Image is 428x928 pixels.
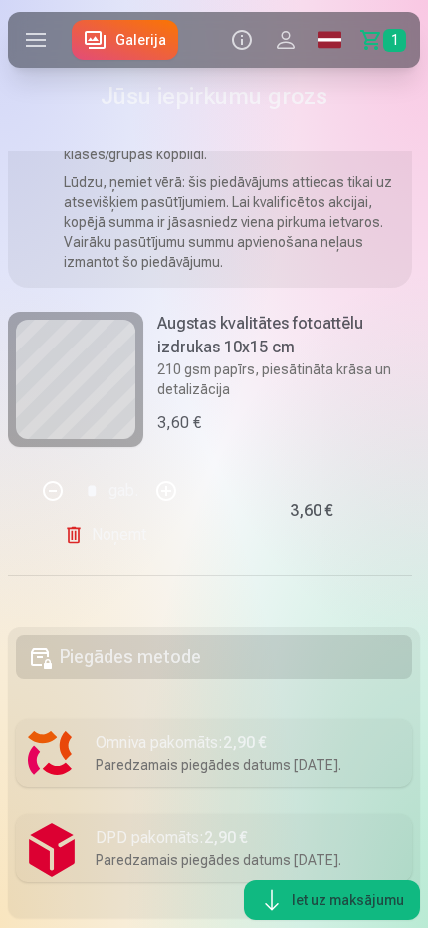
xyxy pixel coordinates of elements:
[157,411,201,435] div: 3,60 €
[16,635,412,679] h5: Piegādes metode
[72,20,178,60] a: Galerija
[264,12,308,68] button: Profils
[96,826,400,850] div: DPD pakomāts :
[223,733,267,752] b: 2,90 €
[383,29,406,52] span: 1
[204,828,248,847] b: 2,90 €
[351,12,420,68] a: Grozs1
[64,515,154,555] a: Noņemt
[244,880,420,920] button: Iet uz maksājumu
[64,172,396,272] p: Lūdzu, ņemiet vērā: šis piedāvājums attiecas tikai uz atsevišķiem pasūtījumiem. Lai kvalificētos ...
[8,80,420,112] h1: Jūsu iepirkumu grozs
[96,850,400,870] div: Paredzamais piegādes datums [DATE].
[96,755,400,775] div: Paredzamais piegādes datums [DATE].
[157,359,400,399] p: 210 gsm papīrs, piesātināta krāsa un detalizācija
[290,505,333,517] div: 3,60 €
[157,312,400,359] h6: Augstas kvalitātes fotoattēlu izdrukas 10x15 cm
[220,12,264,68] button: Info
[308,12,351,68] a: Global
[108,467,138,515] div: gab.
[96,731,400,755] div: Omniva pakomāts :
